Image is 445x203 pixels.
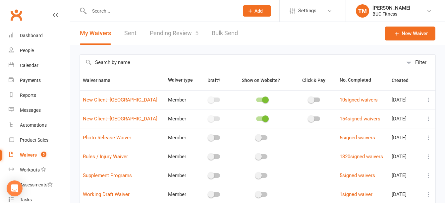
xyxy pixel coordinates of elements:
button: Created [392,76,416,84]
button: Draft? [201,76,228,84]
td: Member [165,90,197,109]
div: Payments [20,78,41,83]
a: Calendar [9,58,70,73]
span: 5 [195,30,198,36]
td: [DATE] [389,128,420,147]
a: New Client--[GEOGRAPHIC_DATA] [83,116,157,122]
button: Add [243,5,271,17]
a: People [9,43,70,58]
a: Dashboard [9,28,70,43]
span: 5 [41,152,46,157]
button: Click & Pay [296,76,333,84]
div: Workouts [20,167,40,172]
div: Messages [20,107,41,113]
div: BUC Fitness [372,11,410,17]
td: [DATE] [389,109,420,128]
div: Calendar [20,63,38,68]
div: Waivers [20,152,37,158]
div: Tasks [20,197,32,202]
input: Search by name [80,55,403,70]
a: Workouts [9,163,70,177]
div: Dashboard [20,33,43,38]
td: Member [165,109,197,128]
button: Filter [403,55,435,70]
div: Automations [20,122,47,128]
a: Clubworx [8,7,25,23]
td: [DATE] [389,166,420,185]
span: Add [254,8,263,14]
a: New Client--[GEOGRAPHIC_DATA] [83,97,157,103]
a: Pending Review5 [150,22,198,45]
a: 1signed waiver [340,191,372,197]
div: [PERSON_NAME] [372,5,410,11]
div: People [20,48,34,53]
td: Member [165,147,197,166]
td: Member [165,166,197,185]
a: Messages [9,103,70,118]
a: 1320signed waivers [340,154,383,160]
span: Created [392,78,416,83]
button: Show on Website? [236,76,287,84]
a: New Waiver [385,27,435,40]
div: Filter [415,58,426,66]
td: [DATE] [389,147,420,166]
td: [DATE] [389,90,420,109]
span: Show on Website? [242,78,280,83]
span: Draft? [207,78,220,83]
a: Working Draft Waiver [83,191,130,197]
a: Automations [9,118,70,133]
th: Waiver type [165,70,197,90]
input: Search... [87,6,234,16]
a: 10signed waivers [340,97,378,103]
button: My Waivers [80,22,111,45]
td: Member [165,128,197,147]
th: No. Completed [337,70,389,90]
div: Assessments [20,182,53,187]
a: Supplement Programs [83,172,132,178]
button: Waiver name [83,76,118,84]
div: Open Intercom Messenger [7,180,23,196]
a: 5signed waivers [340,135,375,141]
span: Settings [298,3,316,18]
a: Reports [9,88,70,103]
a: Payments [9,73,70,88]
span: Waiver name [83,78,118,83]
div: Product Sales [20,137,48,143]
a: Waivers 5 [9,148,70,163]
a: Product Sales [9,133,70,148]
a: Assessments [9,177,70,192]
a: Bulk Send [212,22,238,45]
a: Rules / Injury Waiver [83,154,128,160]
a: 5signed waivers [340,172,375,178]
span: Click & Pay [302,78,325,83]
a: 154signed waivers [340,116,380,122]
div: Reports [20,93,36,98]
div: TM [356,4,369,18]
a: Sent [124,22,137,45]
a: Photo Release Waiver [83,135,131,141]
